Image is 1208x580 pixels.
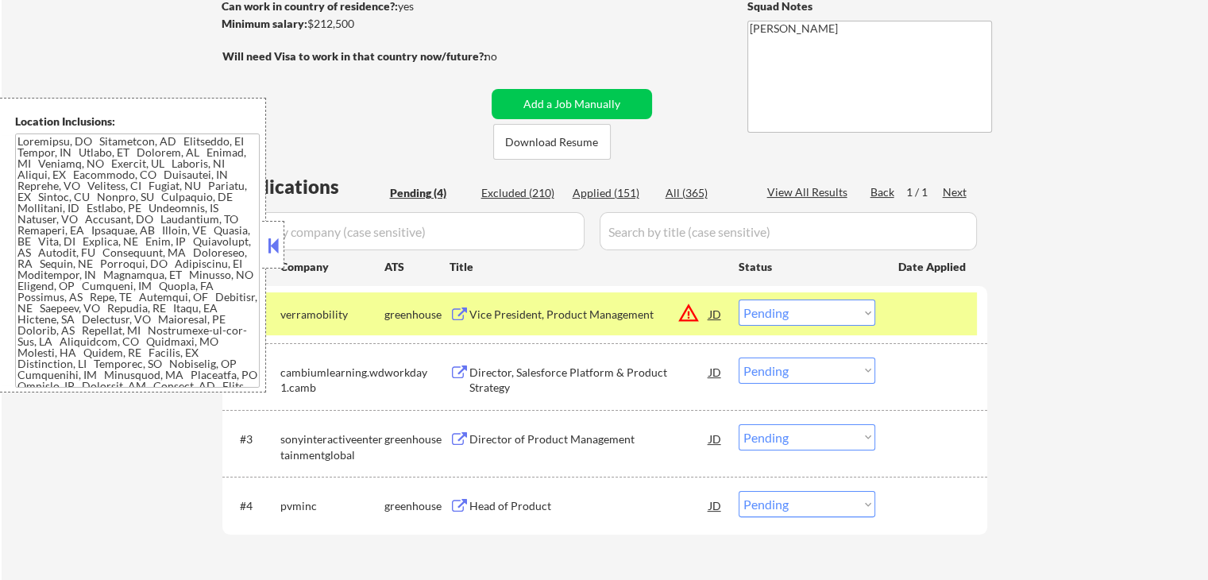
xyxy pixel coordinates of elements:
div: $212,500 [222,16,486,32]
div: no [484,48,530,64]
div: View All Results [767,184,852,200]
div: JD [708,358,724,386]
div: pvminc [280,498,384,514]
div: Head of Product [469,498,709,514]
button: Download Resume [493,124,611,160]
div: Director of Product Management [469,431,709,447]
div: greenhouse [384,307,450,323]
div: Status [739,252,875,280]
div: Title [450,259,724,275]
button: warning_amber [677,302,700,324]
button: Add a Job Manually [492,89,652,119]
div: #3 [240,431,268,447]
div: verramobility [280,307,384,323]
div: JD [708,424,724,453]
div: JD [708,300,724,328]
div: 1 / 1 [906,184,943,200]
div: workday [384,365,450,381]
div: sonyinteractiveentertainmentglobal [280,431,384,462]
div: Director, Salesforce Platform & Product Strategy [469,365,709,396]
div: Location Inclusions: [15,114,260,130]
div: cambiumlearning.wd1.camb [280,365,384,396]
div: Date Applied [898,259,968,275]
div: Applied (151) [573,185,652,201]
strong: Will need Visa to work in that country now/future?: [222,49,487,63]
input: Search by company (case sensitive) [227,212,585,250]
strong: Minimum salary: [222,17,307,30]
div: JD [708,491,724,520]
div: Next [943,184,968,200]
div: Back [870,184,896,200]
div: All (365) [666,185,745,201]
div: Excluded (210) [481,185,561,201]
div: greenhouse [384,431,450,447]
div: #4 [240,498,268,514]
div: ATS [384,259,450,275]
div: Company [280,259,384,275]
div: Applications [227,177,384,196]
div: greenhouse [384,498,450,514]
div: Vice President, Product Management [469,307,709,323]
div: Pending (4) [390,185,469,201]
input: Search by title (case sensitive) [600,212,977,250]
